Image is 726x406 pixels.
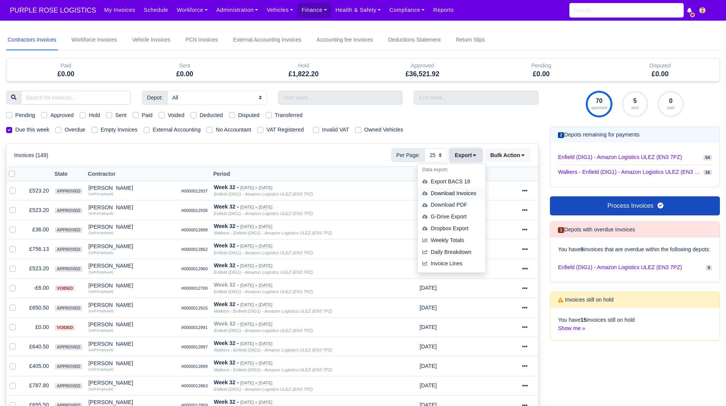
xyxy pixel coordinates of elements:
a: Enfield (DIG1) - Amazon Logistics ULEZ (EN3 7PZ) 54 [558,150,712,165]
small: (Self-Employed) [88,329,113,332]
input: Search... [569,3,684,18]
div: [PERSON_NAME] [88,341,175,347]
small: #0000012915 [181,306,208,310]
a: Compliance [385,3,429,18]
div: [PERSON_NAME] [88,185,175,191]
a: Vehicle Invoices [130,30,171,50]
a: Weekly Totals [418,234,486,246]
small: (Self-Employed) [88,309,113,313]
span: approved [55,383,82,389]
span: 1 [558,227,564,233]
strong: Week 32 - [214,184,239,190]
strong: Week 32 - [214,359,239,366]
span: approved [55,188,82,194]
small: [DATE] » [DATE] [240,205,272,210]
strong: Week 32 - [214,204,239,210]
span: 3 days from now [420,343,437,350]
div: [PERSON_NAME] [88,224,175,229]
div: Paid [6,58,125,81]
td: £640.50 [22,337,52,356]
label: Due this week [15,125,49,134]
td: £523.20 [22,201,52,220]
th: State [52,167,85,181]
td: £523.20 [22,259,52,278]
span: 9 [706,265,712,271]
i: Enfield (DIG1) - Amazon Logistics ULEZ (EN3 7PZ) [214,250,313,255]
div: Sent [131,61,239,70]
a: Invoice Lines [418,258,486,270]
span: voided [55,286,75,291]
a: Workforce Invoices [70,30,119,50]
small: [DATE] » [DATE] [240,380,272,385]
h6: Invoices still on hold [558,297,614,303]
small: (Self-Employed) [88,270,113,274]
span: approved [55,247,82,252]
div: Paid [12,61,120,70]
label: Hold [89,111,100,120]
h6: Invoices (149) [14,152,48,159]
span: 2 [558,132,564,138]
div: You have invoices still on hold [550,308,720,341]
td: £523.20 [22,181,52,201]
strong: Week 32 - [214,399,239,405]
td: £650.50 [22,298,52,317]
a: PCN Invoices [184,30,220,50]
a: External Accounting Invoices [232,30,303,50]
span: approved [55,344,82,350]
td: £405.00 [22,356,52,376]
span: Enfield (DIG1) - Amazon Logistics ULEZ (EN3 7PZ) [558,263,682,272]
span: approved [55,227,82,233]
a: Contractors Invoices [6,30,58,50]
td: £756.13 [22,239,52,259]
small: [DATE] » [DATE] [240,341,272,346]
div: [PERSON_NAME] [88,322,175,327]
label: Paid [142,111,153,120]
small: [DATE] » [DATE] [240,283,272,288]
div: Disputed [606,61,714,70]
span: Enfield (DIG1) - Amazon Logistics ULEZ (EN3 7PZ) [558,153,682,161]
i: Enfield (DIG1) - Amazon Logistics ULEZ (EN3 7PZ) [214,192,313,196]
div: [PERSON_NAME] [88,244,175,249]
div: [PERSON_NAME] [88,400,175,405]
small: #0000012700 [181,286,208,290]
span: approved [55,266,82,272]
small: #0000012960 [181,266,208,271]
span: 3 days from now [420,324,437,330]
label: Transferred [275,111,303,120]
strong: Week 32 - [214,223,239,229]
th: Contractor [85,167,178,181]
a: Show me » [558,325,585,331]
th: Period [211,167,417,181]
div: Export [450,149,485,162]
span: Walkers - Enfield (DIG1) - Amazon Logistics ULEZ (EN3 7PZ) [558,168,700,176]
label: Owned Vehicles [364,125,403,134]
small: (Self-Employed) [88,290,113,294]
a: PURPLE ROSE LOGISTICS [6,3,100,18]
label: No Accountant [216,125,251,134]
h6: Depots with overdue Invoices [558,226,635,233]
small: #0000012897 [181,345,208,349]
input: Search for invoices... [21,91,131,104]
label: Invalid VAT [322,125,349,134]
small: #0000012991 [181,325,208,330]
small: [DATE] » [DATE] [240,224,272,229]
iframe: Chat Widget [589,318,726,406]
label: Approved [50,111,74,120]
small: [DATE] » [DATE] [240,322,272,327]
div: Approved [369,61,476,70]
label: Empty Invoices [101,125,138,134]
i: Enfield (DIG1) - Amazon Logistics ULEZ (EN3 7PZ) [214,211,313,216]
div: Pending [482,58,601,81]
label: Overdue [64,125,85,134]
button: Bulk Action [485,149,530,162]
div: [PERSON_NAME] [88,380,175,385]
small: #0000012936 [181,208,208,213]
div: [PERSON_NAME] [88,361,175,366]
